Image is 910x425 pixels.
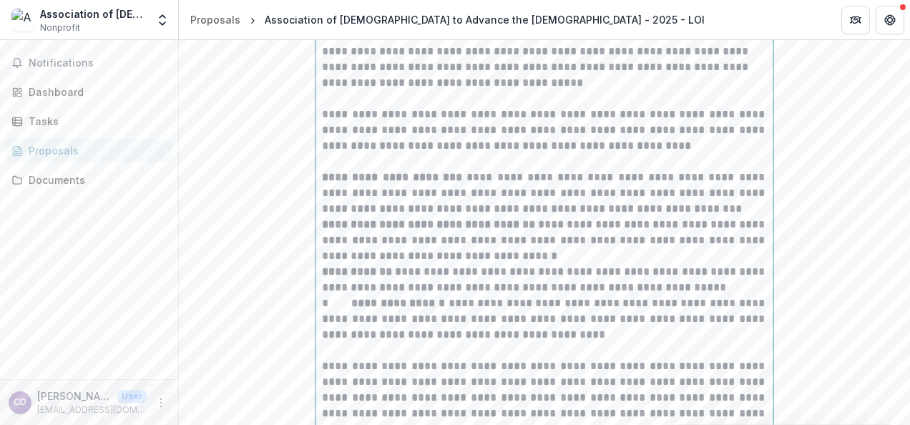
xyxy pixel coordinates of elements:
a: Documents [6,168,172,192]
button: Open entity switcher [152,6,172,34]
p: [PERSON_NAME] [37,389,112,404]
span: Nonprofit [40,21,80,34]
div: Dashboard [29,84,161,99]
p: [EMAIL_ADDRESS][DOMAIN_NAME] [37,404,147,416]
a: Proposals [6,139,172,162]
button: Get Help [876,6,904,34]
p: User [117,390,147,403]
nav: breadcrumb [185,9,710,30]
div: Proposals [190,12,240,27]
div: Proposals [29,143,161,158]
div: Association of [DEMOGRAPHIC_DATA] to Advance the [DEMOGRAPHIC_DATA] [40,6,147,21]
img: Association of Churches to Advance the Imago Dei [11,9,34,31]
div: Tasks [29,114,161,129]
div: Documents [29,172,161,187]
button: Notifications [6,52,172,74]
div: Association of [DEMOGRAPHIC_DATA] to Advance the [DEMOGRAPHIC_DATA] - 2025 - LOI [265,12,705,27]
a: Dashboard [6,80,172,104]
a: Proposals [185,9,246,30]
span: Notifications [29,57,167,69]
button: More [152,394,170,411]
a: Tasks [6,109,172,133]
div: Chris Daniel [14,398,26,407]
button: Partners [841,6,870,34]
